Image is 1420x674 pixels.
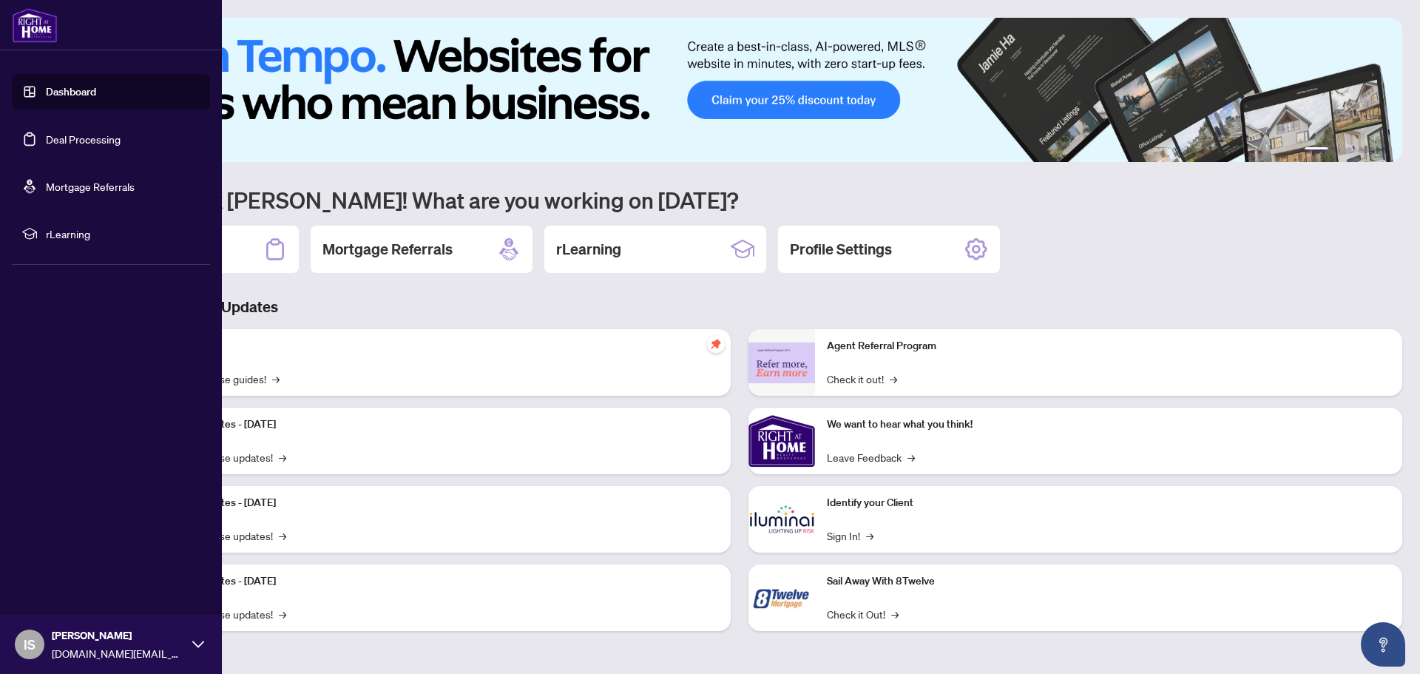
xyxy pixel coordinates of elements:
span: → [272,371,280,387]
p: Platform Updates - [DATE] [155,417,719,433]
a: Check it Out!→ [827,606,899,622]
button: 3 [1346,147,1352,153]
span: → [279,449,286,465]
button: 2 [1334,147,1340,153]
button: 1 [1305,147,1328,153]
span: [DOMAIN_NAME][EMAIL_ADDRESS][DOMAIN_NAME] [52,645,185,661]
span: → [907,449,915,465]
a: Leave Feedback→ [827,449,915,465]
span: → [279,606,286,622]
h1: Welcome back [PERSON_NAME]! What are you working on [DATE]? [77,186,1402,214]
p: We want to hear what you think! [827,417,1390,433]
p: Platform Updates - [DATE] [155,573,719,590]
span: [PERSON_NAME] [52,627,185,644]
a: Dashboard [46,85,96,98]
p: Sail Away With 8Twelve [827,573,1390,590]
h3: Brokerage & Industry Updates [77,297,1402,317]
span: IS [24,634,35,655]
a: Mortgage Referrals [46,180,135,193]
span: rLearning [46,226,200,242]
button: 6 [1382,147,1387,153]
span: → [279,528,286,544]
a: Deal Processing [46,132,121,146]
span: → [890,371,897,387]
img: Sail Away With 8Twelve [748,565,815,631]
span: → [891,606,899,622]
img: Identify your Client [748,486,815,553]
p: Agent Referral Program [827,338,1390,354]
img: We want to hear what you think! [748,408,815,474]
h2: Profile Settings [790,239,892,260]
p: Platform Updates - [DATE] [155,495,719,511]
button: Open asap [1361,622,1405,667]
p: Identify your Client [827,495,1390,511]
img: logo [12,7,58,43]
button: 5 [1370,147,1376,153]
h2: Mortgage Referrals [322,239,453,260]
span: → [866,528,873,544]
a: Check it out!→ [827,371,897,387]
button: 4 [1358,147,1364,153]
a: Sign In!→ [827,528,873,544]
span: pushpin [707,335,725,353]
h2: rLearning [556,239,621,260]
p: Self-Help [155,338,719,354]
img: Slide 0 [77,18,1402,162]
img: Agent Referral Program [748,343,815,383]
